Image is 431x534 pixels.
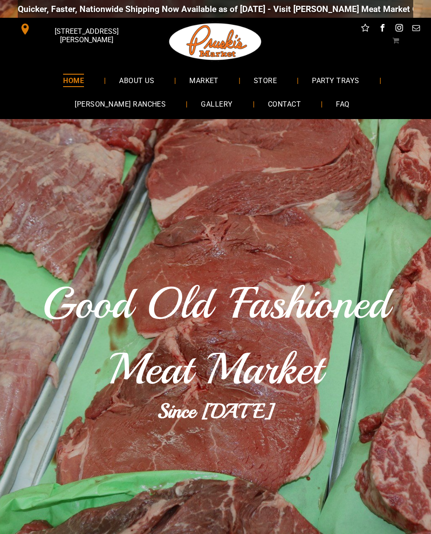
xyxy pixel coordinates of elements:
[176,68,232,92] a: MARKET
[323,92,363,116] a: FAQ
[33,23,141,48] span: [STREET_ADDRESS][PERSON_NAME]
[106,68,168,92] a: ABOUT US
[13,22,142,36] a: [STREET_ADDRESS][PERSON_NAME]
[188,92,246,116] a: GALLERY
[42,276,389,397] span: Good Old 'Fashioned Meat Market
[168,18,263,66] img: Pruski-s+Market+HQ+Logo2-259w.png
[410,22,422,36] a: email
[393,22,405,36] a: instagram
[240,68,290,92] a: STORE
[359,22,371,36] a: Social network
[157,399,274,424] b: Since [DATE]
[255,92,314,116] a: CONTACT
[376,22,388,36] a: facebook
[299,68,372,92] a: PARTY TRAYS
[61,92,179,116] a: [PERSON_NAME] RANCHES
[50,68,97,92] a: HOME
